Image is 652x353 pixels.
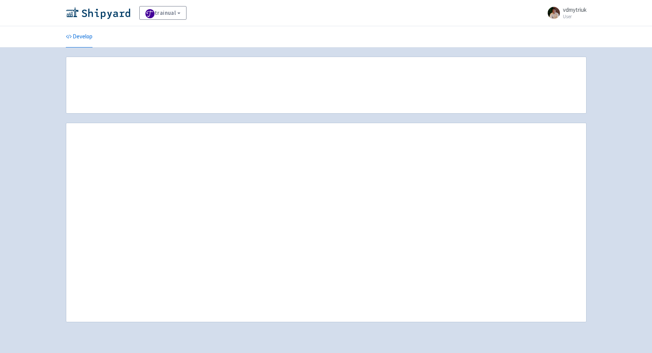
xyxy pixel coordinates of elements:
a: Develop [66,26,92,47]
span: vdmytriuk [563,6,587,13]
a: vdmytriuk User [543,7,587,19]
a: trainual [139,6,187,20]
small: User [563,14,587,19]
img: Shipyard logo [66,7,130,19]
